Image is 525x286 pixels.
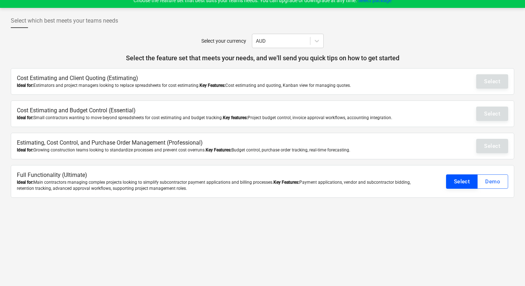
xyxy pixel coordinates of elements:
[17,180,33,185] b: Ideal for:
[206,147,231,153] b: Key Features:
[17,115,426,121] div: Small contractors wanting to move beyond spreadsheets for cost estimating and budget tracking. Pr...
[17,83,33,88] b: Ideal for:
[273,180,299,185] b: Key Features:
[17,147,426,153] div: Growing construction teams looking to standardize processes and prevent cost overruns. Budget con...
[17,179,426,192] div: Main contractors managing complex projects looking to simplify subcontractor payment applications...
[17,147,33,153] b: Ideal for:
[201,37,246,45] p: Select your currency
[489,252,525,286] iframe: Chat Widget
[17,171,426,179] p: Full Functionality (Ultimate)
[17,139,426,147] p: Estimating, Cost Control, and Purchase Order Management (Professional)
[17,115,33,120] b: Ideal for:
[17,107,426,115] p: Cost Estimating and Budget Control (Essential)
[485,177,500,186] div: Demo
[17,74,426,83] p: Cost Estimating and Client Quoting (Estimating)
[477,174,508,189] button: Demo
[11,17,118,25] span: Select which best meets your teams needs
[223,115,248,120] b: Key features:
[17,83,426,89] div: Estimators and project managers looking to replace spreadsheets for cost estimating. Cost estimat...
[200,83,225,88] b: Key Features:
[11,54,514,62] p: Select the feature set that meets your needs, and we'll send you quick tips on how to get started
